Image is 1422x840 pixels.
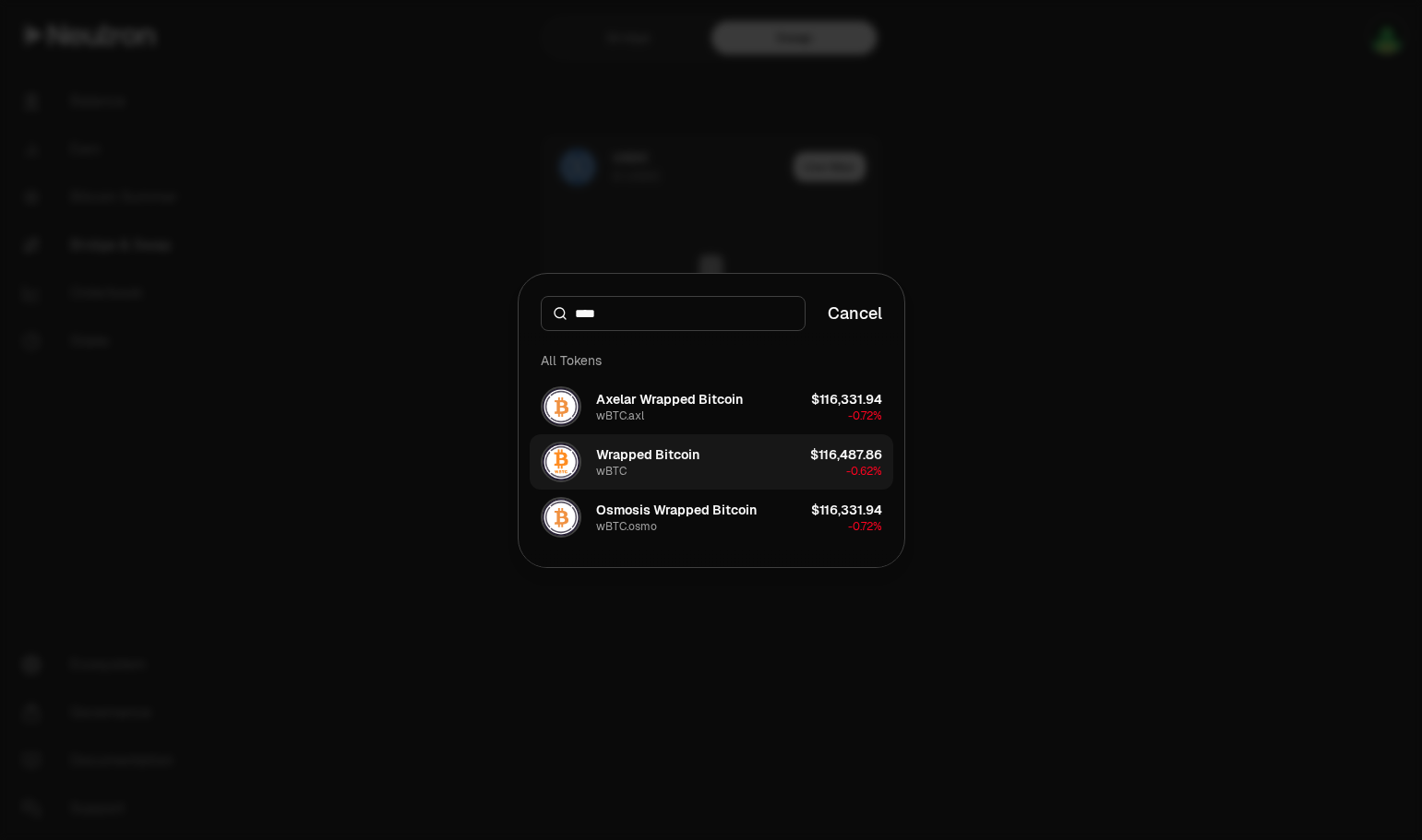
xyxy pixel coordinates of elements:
img: wBTC.osmo Logo [543,499,580,536]
div: Axelar Wrapped Bitcoin [596,390,743,408]
img: wBTC.axl Logo [543,388,580,425]
div: $116,331.94 [811,390,882,408]
button: Cancel [828,301,882,326]
div: wBTC.axl [596,408,644,423]
div: $116,331.94 [811,501,882,519]
span: -0.62% [846,464,882,479]
div: wBTC [596,464,627,479]
div: All Tokens [530,342,893,379]
div: wBTC.osmo [596,519,657,534]
span: -0.72% [848,519,882,534]
div: Wrapped Bitcoin [596,445,699,464]
span: -0.72% [848,408,882,423]
img: wBTC Logo [543,444,580,480]
button: wBTC LogoWrapped BitcoinwBTC$116,487.86-0.62% [530,434,893,490]
div: Osmosis Wrapped Bitcoin [596,501,757,519]
button: wBTC.axl LogoAxelar Wrapped BitcoinwBTC.axl$116,331.94-0.72% [530,379,893,434]
button: wBTC.osmo LogoOsmosis Wrapped BitcoinwBTC.osmo$116,331.94-0.72% [530,490,893,545]
div: $116,487.86 [810,445,882,464]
